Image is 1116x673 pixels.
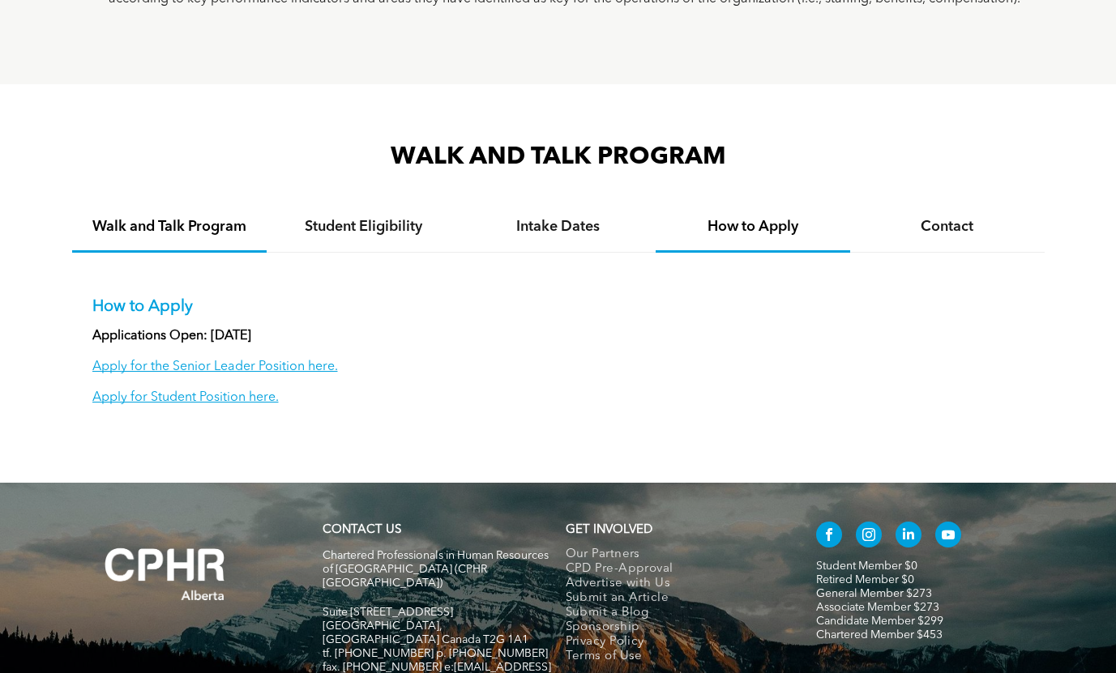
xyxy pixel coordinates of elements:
[816,588,932,599] a: General Member $273
[816,615,943,627] a: Candidate Member $299
[816,522,842,552] a: facebook
[323,607,453,618] span: Suite [STREET_ADDRESS]
[92,360,338,373] a: Apply for the Senior Leader Position here.
[566,650,782,664] a: Terms of Use
[566,562,782,577] a: CPD Pre-Approval
[323,524,401,536] a: CONTACT US
[856,522,882,552] a: instagram
[566,591,782,606] a: Submit an Article
[896,522,921,552] a: linkedin
[87,218,252,236] h4: Walk and Talk Program
[566,606,782,620] a: Submit a Blog
[816,560,917,572] a: Student Member $0
[816,602,939,613] a: Associate Member $273
[391,145,726,169] span: WALK AND TALK PROGRAM
[323,648,548,659] span: tf. [PHONE_NUMBER] p. [PHONE_NUMBER]
[670,218,836,236] h4: How to Apply
[566,577,782,591] a: Advertise with Us
[281,218,447,236] h4: Student Eligibility
[323,550,549,589] span: Chartered Professionals in Human Resources of [GEOGRAPHIC_DATA] (CPHR [GEOGRAPHIC_DATA])
[72,515,259,633] img: A white background with a few lines on it
[816,629,943,641] a: Chartered Member $453
[566,620,782,635] a: Sponsorship
[92,391,279,404] a: Apply for Student Position here.
[92,297,1024,317] p: How to Apply
[476,218,641,236] h4: Intake Dates
[935,522,961,552] a: youtube
[566,547,782,562] a: Our Partners
[92,330,251,343] strong: Applications Open: [DATE]
[865,218,1030,236] h4: Contact
[816,574,914,586] a: Retired Member $0
[566,635,782,650] a: Privacy Policy
[323,620,528,645] span: [GEOGRAPHIC_DATA], [GEOGRAPHIC_DATA] Canada T2G 1A1
[566,524,652,536] span: GET INVOLVED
